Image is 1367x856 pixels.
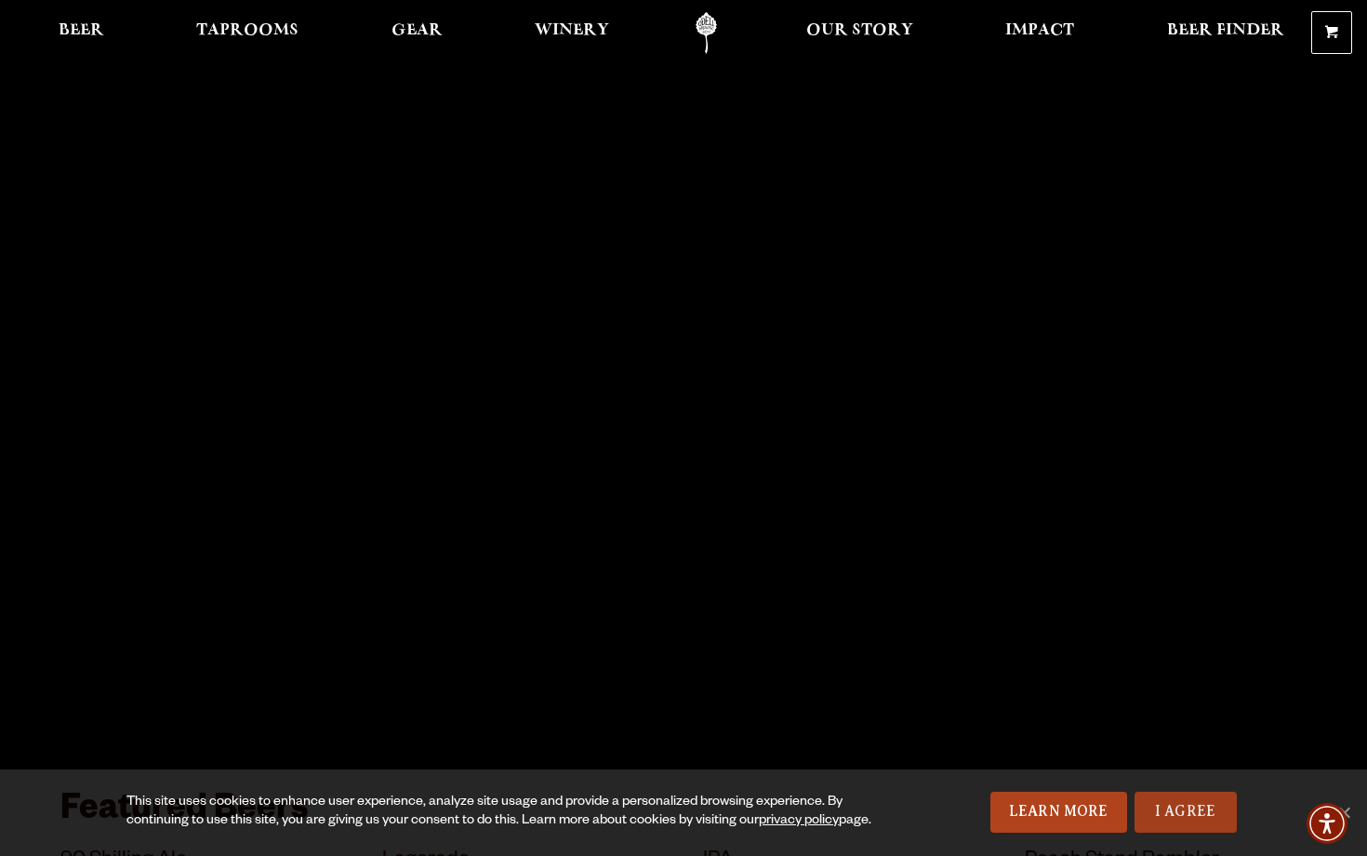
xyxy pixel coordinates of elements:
[46,12,116,54] a: Beer
[1155,12,1296,54] a: Beer Finder
[196,23,299,38] span: Taprooms
[1307,803,1347,844] div: Accessibility Menu
[379,12,455,54] a: Gear
[990,792,1127,833] a: Learn More
[523,12,621,54] a: Winery
[1005,23,1074,38] span: Impact
[1135,792,1237,833] a: I Agree
[759,814,839,829] a: privacy policy
[535,23,609,38] span: Winery
[671,12,741,54] a: Odell Home
[794,12,925,54] a: Our Story
[59,23,104,38] span: Beer
[184,12,311,54] a: Taprooms
[126,794,891,831] div: This site uses cookies to enhance user experience, analyze site usage and provide a personalized ...
[1167,23,1284,38] span: Beer Finder
[806,23,913,38] span: Our Story
[392,23,443,38] span: Gear
[993,12,1086,54] a: Impact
